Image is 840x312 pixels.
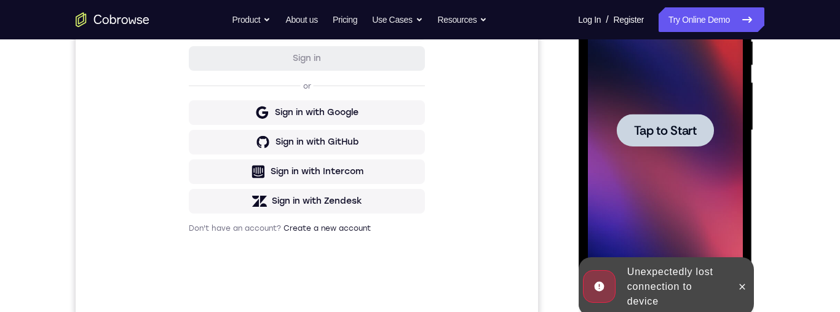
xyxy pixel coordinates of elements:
[55,175,118,188] span: Tap to Start
[578,7,601,32] a: Log In
[333,7,357,32] a: Pricing
[113,141,349,166] button: Sign in
[438,7,488,32] button: Resources
[195,260,288,273] div: Sign in with Intercom
[659,7,764,32] a: Try Online Demo
[285,7,317,32] a: About us
[113,84,349,102] h1: Sign in to your account
[121,118,342,130] input: Enter your email
[614,7,644,32] a: Register
[372,7,422,32] button: Use Cases
[113,225,349,249] button: Sign in with GitHub
[38,165,135,198] button: Tap to Start
[232,7,271,32] button: Product
[225,176,238,186] p: or
[113,195,349,220] button: Sign in with Google
[199,201,283,214] div: Sign in with Google
[200,231,283,243] div: Sign in with GitHub
[606,12,608,27] span: /
[196,290,287,302] div: Sign in with Zendesk
[76,12,149,27] a: Go to the home page
[113,284,349,308] button: Sign in with Zendesk
[113,254,349,279] button: Sign in with Intercom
